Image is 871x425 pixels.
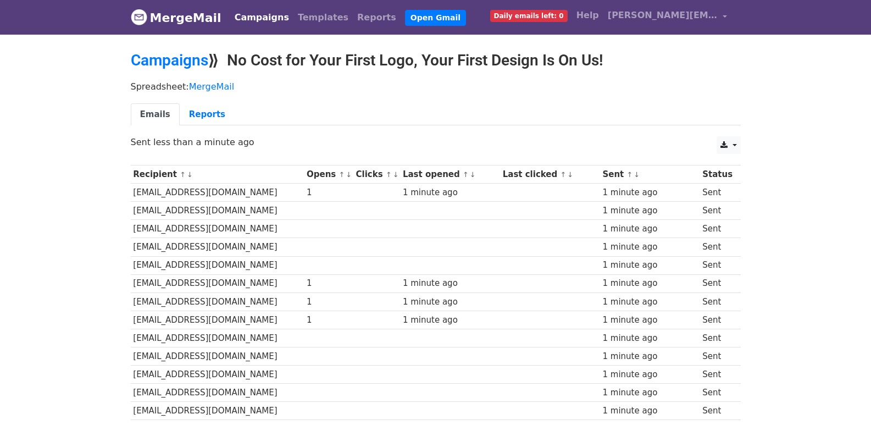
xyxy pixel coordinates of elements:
[700,292,735,311] td: Sent
[187,170,193,179] a: ↓
[700,402,735,420] td: Sent
[339,170,345,179] a: ↑
[131,238,304,256] td: [EMAIL_ADDRESS][DOMAIN_NAME]
[600,165,700,184] th: Sent
[180,103,235,126] a: Reports
[602,186,697,199] div: 1 minute ago
[567,170,573,179] a: ↓
[353,7,401,29] a: Reports
[131,384,304,402] td: [EMAIL_ADDRESS][DOMAIN_NAME]
[700,220,735,238] td: Sent
[131,274,304,292] td: [EMAIL_ADDRESS][DOMAIN_NAME]
[403,277,497,290] div: 1 minute ago
[131,6,221,29] a: MergeMail
[602,405,697,417] div: 1 minute ago
[304,165,353,184] th: Opens
[131,292,304,311] td: [EMAIL_ADDRESS][DOMAIN_NAME]
[602,296,697,308] div: 1 minute ago
[608,9,718,22] span: [PERSON_NAME][EMAIL_ADDRESS][DOMAIN_NAME]
[403,296,497,308] div: 1 minute ago
[131,329,304,347] td: [EMAIL_ADDRESS][DOMAIN_NAME]
[700,347,735,366] td: Sent
[131,51,741,70] h2: ⟫ No Cost for Your First Logo, Your First Design Is On Us!
[486,4,572,26] a: Daily emails left: 0
[131,51,208,69] a: Campaigns
[602,241,697,253] div: 1 minute ago
[490,10,568,22] span: Daily emails left: 0
[353,165,400,184] th: Clicks
[463,170,469,179] a: ↑
[131,136,741,148] p: Sent less than a minute ago
[700,184,735,202] td: Sent
[403,314,497,327] div: 1 minute ago
[700,202,735,220] td: Sent
[131,184,304,202] td: [EMAIL_ADDRESS][DOMAIN_NAME]
[561,170,567,179] a: ↑
[700,238,735,256] td: Sent
[470,170,476,179] a: ↓
[131,220,304,238] td: [EMAIL_ADDRESS][DOMAIN_NAME]
[131,81,741,92] p: Spreadsheet:
[603,4,732,30] a: [PERSON_NAME][EMAIL_ADDRESS][DOMAIN_NAME]
[602,314,697,327] div: 1 minute ago
[230,7,293,29] a: Campaigns
[627,170,633,179] a: ↑
[405,10,466,26] a: Open Gmail
[307,186,351,199] div: 1
[131,165,304,184] th: Recipient
[602,223,697,235] div: 1 minute ago
[403,186,497,199] div: 1 minute ago
[131,9,147,25] img: MergeMail logo
[602,332,697,345] div: 1 minute ago
[602,350,697,363] div: 1 minute ago
[700,329,735,347] td: Sent
[131,256,304,274] td: [EMAIL_ADDRESS][DOMAIN_NAME]
[700,274,735,292] td: Sent
[131,402,304,420] td: [EMAIL_ADDRESS][DOMAIN_NAME]
[634,170,640,179] a: ↓
[572,4,603,26] a: Help
[700,256,735,274] td: Sent
[307,277,351,290] div: 1
[602,259,697,272] div: 1 minute ago
[700,311,735,329] td: Sent
[307,314,351,327] div: 1
[189,81,234,92] a: MergeMail
[816,372,871,425] iframe: Chat Widget
[131,202,304,220] td: [EMAIL_ADDRESS][DOMAIN_NAME]
[602,387,697,399] div: 1 minute ago
[500,165,600,184] th: Last clicked
[131,103,180,126] a: Emails
[131,347,304,366] td: [EMAIL_ADDRESS][DOMAIN_NAME]
[180,170,186,179] a: ↑
[602,277,697,290] div: 1 minute ago
[700,384,735,402] td: Sent
[602,368,697,381] div: 1 minute ago
[386,170,392,179] a: ↑
[700,165,735,184] th: Status
[293,7,353,29] a: Templates
[131,311,304,329] td: [EMAIL_ADDRESS][DOMAIN_NAME]
[131,366,304,384] td: [EMAIL_ADDRESS][DOMAIN_NAME]
[602,205,697,217] div: 1 minute ago
[700,366,735,384] td: Sent
[393,170,399,179] a: ↓
[307,296,351,308] div: 1
[400,165,500,184] th: Last opened
[346,170,352,179] a: ↓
